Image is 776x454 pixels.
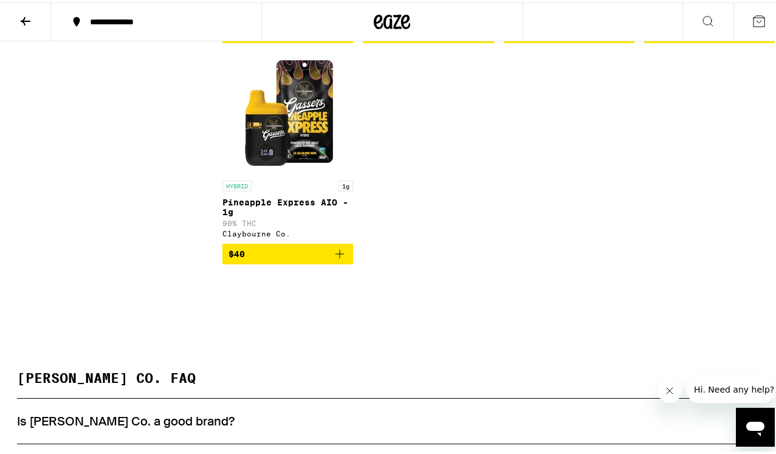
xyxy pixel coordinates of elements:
[338,178,353,189] p: 1g
[222,241,353,262] button: Add to bag
[222,195,353,215] p: Pineapple Express AIO - 1g
[658,376,682,401] iframe: Close message
[222,50,353,241] a: Open page for Pineapple Express AIO - 1g from Claybourne Co.
[687,374,775,401] iframe: Message from company
[17,411,235,427] h3: Is [PERSON_NAME] Co. a good brand?
[222,178,252,189] p: HYBRID
[222,217,353,225] p: 90% THC
[17,370,767,396] h2: [PERSON_NAME] CO. FAQ
[736,405,775,444] iframe: Button to launch messaging window
[227,50,349,172] img: Claybourne Co. - Pineapple Express AIO - 1g
[228,247,245,256] span: $40
[222,227,353,235] div: Claybourne Co.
